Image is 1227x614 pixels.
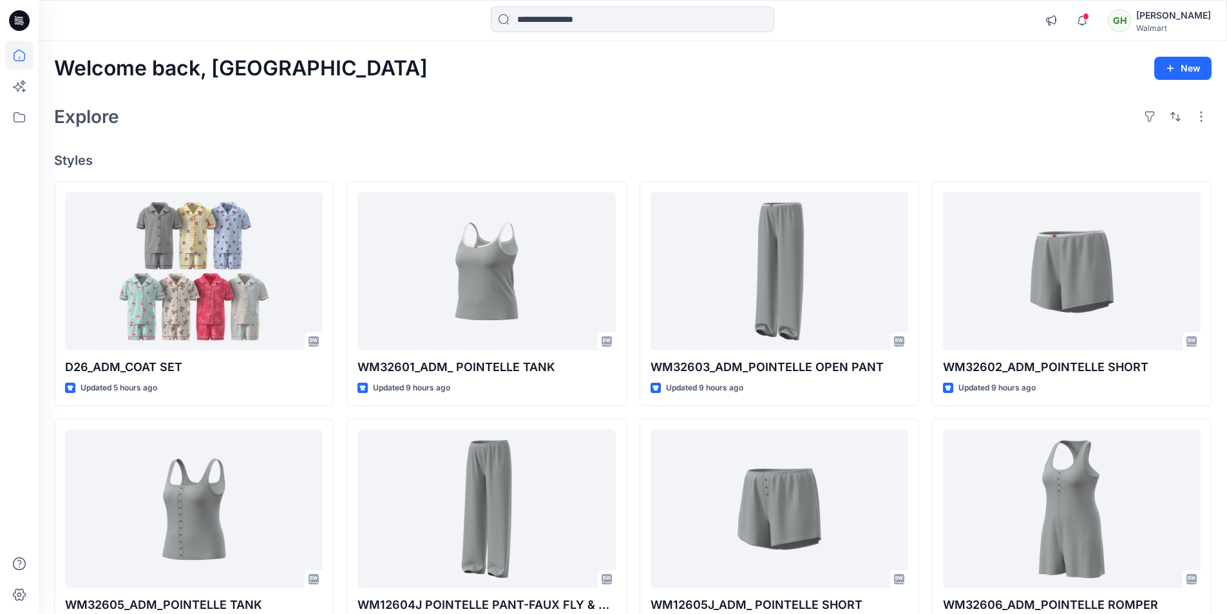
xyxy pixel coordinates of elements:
p: WM12604J POINTELLE PANT-FAUX FLY & BUTTONS + PICOT [357,596,615,614]
p: WM32605_ADM_POINTELLE TANK [65,596,323,614]
p: D26_ADM_COAT SET [65,358,323,376]
a: WM32606_ADM_POINTELLE ROMPER [943,430,1201,589]
p: Updated 9 hours ago [373,381,450,395]
p: Updated 9 hours ago [666,381,743,395]
a: WM32605_ADM_POINTELLE TANK [65,430,323,589]
a: WM32601_ADM_ POINTELLE TANK [357,192,615,351]
div: GH [1108,9,1131,32]
a: WM32603_ADM_POINTELLE OPEN PANT [651,192,908,351]
h2: Explore [54,106,119,127]
p: Updated 9 hours ago [958,381,1036,395]
p: WM32606_ADM_POINTELLE ROMPER [943,596,1201,614]
a: D26_ADM_COAT SET [65,192,323,351]
p: WM32602_ADM_POINTELLE SHORT [943,358,1201,376]
div: Walmart [1136,23,1211,33]
a: WM32602_ADM_POINTELLE SHORT [943,192,1201,351]
p: WM32601_ADM_ POINTELLE TANK [357,358,615,376]
p: WM12605J_ADM_ POINTELLE SHORT [651,596,908,614]
a: WM12605J_ADM_ POINTELLE SHORT [651,430,908,589]
h4: Styles [54,153,1212,168]
button: New [1154,57,1212,80]
p: WM32603_ADM_POINTELLE OPEN PANT [651,358,908,376]
p: Updated 5 hours ago [81,381,157,395]
a: WM12604J POINTELLE PANT-FAUX FLY & BUTTONS + PICOT [357,430,615,589]
div: [PERSON_NAME] [1136,8,1211,23]
h2: Welcome back, [GEOGRAPHIC_DATA] [54,57,428,81]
